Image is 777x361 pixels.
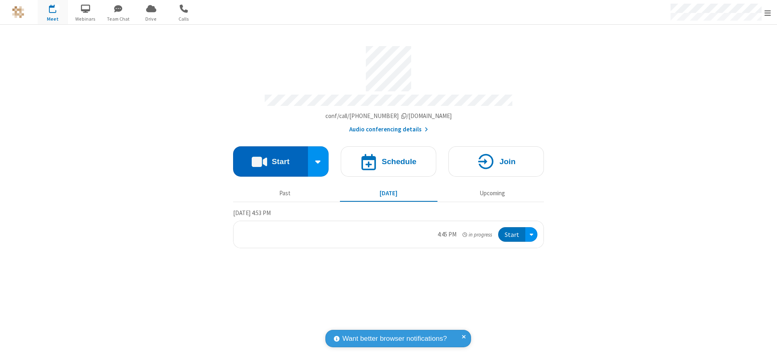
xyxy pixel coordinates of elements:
[341,146,436,177] button: Schedule
[463,231,492,239] em: in progress
[136,15,166,23] span: Drive
[70,15,101,23] span: Webinars
[448,146,544,177] button: Join
[233,208,544,249] section: Today's Meetings
[169,15,199,23] span: Calls
[103,15,134,23] span: Team Chat
[38,15,68,23] span: Meet
[325,112,452,121] button: Copy my meeting room linkCopy my meeting room link
[498,227,525,242] button: Start
[233,146,308,177] button: Start
[340,186,437,201] button: [DATE]
[12,6,24,18] img: QA Selenium DO NOT DELETE OR CHANGE
[236,186,334,201] button: Past
[437,230,456,239] div: 4:45 PM
[525,227,537,242] div: Open menu
[233,209,271,217] span: [DATE] 4:53 PM
[382,158,416,165] h4: Schedule
[308,146,329,177] div: Start conference options
[342,334,447,344] span: Want better browser notifications?
[499,158,516,165] h4: Join
[55,4,60,11] div: 1
[233,40,544,134] section: Account details
[757,340,771,355] iframe: Chat
[325,112,452,120] span: Copy my meeting room link
[272,158,289,165] h4: Start
[349,125,428,134] button: Audio conferencing details
[444,186,541,201] button: Upcoming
